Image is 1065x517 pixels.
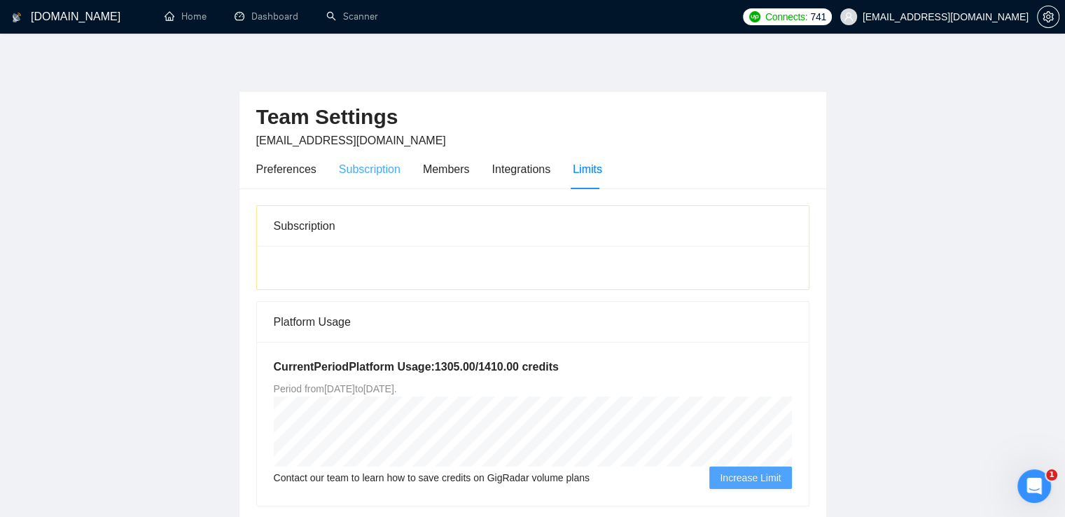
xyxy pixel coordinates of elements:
[844,12,854,22] span: user
[274,470,590,485] span: Contact our team to learn how to save credits on GigRadar volume plans
[810,9,826,25] span: 741
[274,383,397,394] span: Period from [DATE] to [DATE] .
[423,160,470,178] div: Members
[492,160,551,178] div: Integrations
[1046,469,1057,481] span: 1
[339,160,401,178] div: Subscription
[749,11,760,22] img: upwork-logo.png
[326,11,378,22] a: searchScanner
[256,135,446,146] span: [EMAIL_ADDRESS][DOMAIN_NAME]
[256,103,809,132] h2: Team Settings
[765,9,807,25] span: Connects:
[274,302,792,342] div: Platform Usage
[1017,469,1051,503] iframe: Intercom live chat
[274,217,335,235] div: Subscription
[720,470,781,485] span: Increase Limit
[12,6,22,29] img: logo
[165,11,207,22] a: homeHome
[1038,11,1059,22] span: setting
[1037,11,1059,22] a: setting
[1037,6,1059,28] button: setting
[256,160,316,178] div: Preferences
[274,359,792,375] h5: Current Period Platform Usage: 1305.00 / 1410.00 credits
[709,467,791,489] button: Increase Limit
[235,11,298,22] a: dashboardDashboard
[573,160,602,178] div: Limits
